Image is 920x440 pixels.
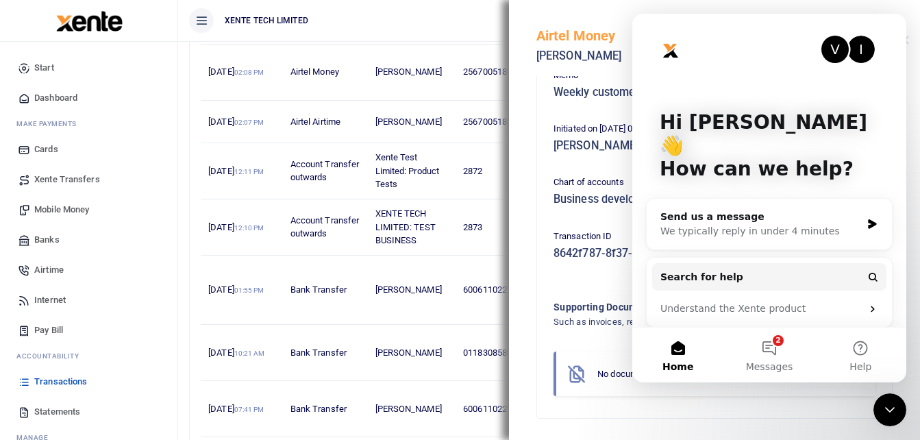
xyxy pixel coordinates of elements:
[11,83,166,113] a: Dashboard
[11,397,166,427] a: Statements
[34,323,63,337] span: Pay Bill
[234,350,265,357] small: 10:21 AM
[11,113,166,134] li: M
[290,215,360,239] span: Account Transfer outwards
[290,284,347,295] span: Bank Transfer
[375,347,442,358] span: [PERSON_NAME]
[375,152,440,189] span: Xente Test Limited: Product Tests
[536,27,806,44] h5: Airtel Money
[554,247,875,260] h5: 8642f787-8f37-415d-70af-08ddd8c3e575
[290,66,339,77] span: Airtel Money
[536,49,806,63] h5: [PERSON_NAME]
[290,159,360,183] span: Account Transfer outwards
[11,345,166,367] li: Ac
[208,284,264,295] span: [DATE]
[375,117,442,127] span: [PERSON_NAME]
[234,406,264,413] small: 07:41 PM
[34,173,100,186] span: Xente Transfers
[290,404,347,414] span: Bank Transfer
[34,375,87,389] span: Transactions
[208,347,264,358] span: [DATE]
[375,404,442,414] span: [PERSON_NAME]
[34,233,60,247] span: Banks
[27,352,79,360] span: countability
[375,284,442,295] span: [PERSON_NAME]
[219,14,314,27] span: XENTE TECH LIMITED
[56,11,123,32] img: logo-large
[554,175,875,190] p: Chart of accounts
[375,66,442,77] span: [PERSON_NAME]
[554,69,875,83] p: Memo
[554,300,820,315] h4: Supporting Documents
[11,164,166,195] a: Xente Transfers
[208,166,264,176] span: [DATE]
[632,14,906,382] iframe: Intercom live chat
[554,193,875,206] h5: Business development
[554,139,875,153] h5: [PERSON_NAME]
[34,143,58,156] span: Cards
[208,66,264,77] span: [DATE]
[208,222,264,232] span: [DATE]
[208,117,264,127] span: [DATE]
[11,315,166,345] a: Pay Bill
[234,168,264,175] small: 12:11 PM
[11,225,166,255] a: Banks
[11,53,166,83] a: Start
[554,122,875,136] p: Initiated on [DATE] 02:08 PM
[554,315,820,330] h4: Such as invoices, receipts, notes
[11,134,166,164] a: Cards
[554,230,875,244] p: Transaction ID
[463,166,482,176] span: 2872
[11,195,166,225] a: Mobile Money
[290,347,347,358] span: Bank Transfer
[463,347,531,358] span: 01183085836473
[34,405,80,419] span: Statements
[873,393,906,426] iframe: Intercom live chat
[34,263,64,277] span: Airtime
[463,404,512,414] span: 6006110221
[34,293,66,307] span: Internet
[597,369,692,379] span: No documents attached
[23,120,77,127] span: ake Payments
[234,69,264,76] small: 02:08 PM
[11,285,166,315] a: Internet
[234,286,264,294] small: 01:55 PM
[234,224,264,232] small: 12:10 PM
[463,222,482,232] span: 2873
[463,66,521,77] span: 256700518393
[55,15,123,25] a: logo-small logo-large logo-large
[34,203,89,217] span: Mobile Money
[234,119,264,126] small: 02:07 PM
[375,208,436,245] span: XENTE TECH LIMITED: TEST BUSINESS
[554,86,875,99] h5: Weekly customer facilitation for customer meetings
[34,91,77,105] span: Dashboard
[463,284,512,295] span: 6006110221
[463,117,521,127] span: 256700518393
[34,61,54,75] span: Start
[11,255,166,285] a: Airtime
[290,117,340,127] span: Airtel Airtime
[208,404,264,414] span: [DATE]
[11,367,166,397] a: Transactions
